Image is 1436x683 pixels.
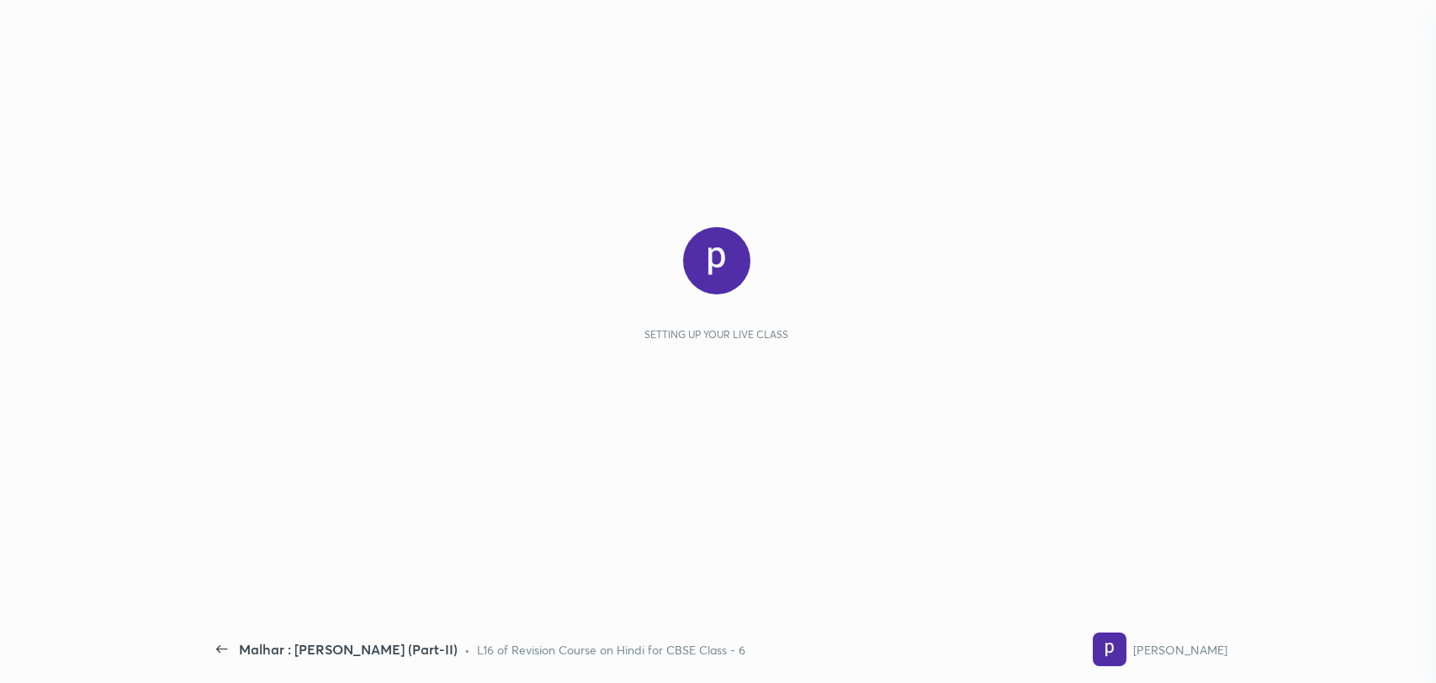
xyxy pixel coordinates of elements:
div: [PERSON_NAME] [1133,641,1227,659]
div: • [464,641,470,659]
div: Malhar : [PERSON_NAME] (Part-II) [239,639,458,659]
img: fe5e615f634848a0bdba5bb5a11f7c54.82354728_3 [683,227,750,294]
div: L16 of Revision Course on Hindi for CBSE Class - 6 [477,641,745,659]
img: fe5e615f634848a0bdba5bb5a11f7c54.82354728_3 [1093,633,1126,666]
div: Setting up your live class [644,328,788,341]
